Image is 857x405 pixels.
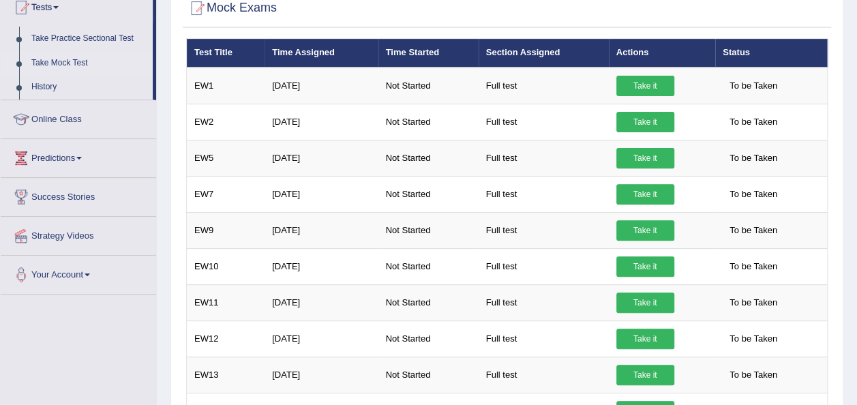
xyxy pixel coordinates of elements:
td: Full test [479,212,609,248]
th: Actions [609,39,716,67]
span: To be Taken [723,329,784,349]
td: Not Started [378,284,479,320]
td: EW5 [187,140,265,176]
a: Online Class [1,100,156,134]
th: Test Title [187,39,265,67]
td: Not Started [378,176,479,212]
span: To be Taken [723,184,784,205]
a: Take it [616,256,674,277]
span: To be Taken [723,148,784,168]
td: Full test [479,320,609,357]
td: Not Started [378,320,479,357]
a: Strategy Videos [1,217,156,251]
td: [DATE] [265,140,378,176]
a: Take it [616,220,674,241]
span: To be Taken [723,365,784,385]
td: Not Started [378,248,479,284]
td: [DATE] [265,320,378,357]
td: Not Started [378,357,479,393]
td: EW13 [187,357,265,393]
th: Status [715,39,827,67]
span: To be Taken [723,256,784,277]
a: Take it [616,148,674,168]
span: To be Taken [723,220,784,241]
a: Take it [616,112,674,132]
th: Section Assigned [479,39,609,67]
td: EW2 [187,104,265,140]
td: [DATE] [265,284,378,320]
td: [DATE] [265,67,378,104]
a: Your Account [1,256,156,290]
td: Not Started [378,212,479,248]
a: Take it [616,184,674,205]
th: Time Assigned [265,39,378,67]
a: Take Mock Test [25,51,153,76]
td: Full test [479,176,609,212]
td: EW9 [187,212,265,248]
td: Full test [479,104,609,140]
td: [DATE] [265,357,378,393]
td: [DATE] [265,248,378,284]
span: To be Taken [723,112,784,132]
a: Success Stories [1,178,156,212]
a: Take Practice Sectional Test [25,27,153,51]
a: Take it [616,329,674,349]
td: [DATE] [265,104,378,140]
td: [DATE] [265,176,378,212]
td: Full test [479,357,609,393]
td: EW12 [187,320,265,357]
span: To be Taken [723,76,784,96]
td: Full test [479,248,609,284]
td: EW10 [187,248,265,284]
td: EW7 [187,176,265,212]
span: To be Taken [723,292,784,313]
a: Take it [616,292,674,313]
td: EW1 [187,67,265,104]
td: Full test [479,67,609,104]
a: Take it [616,76,674,96]
th: Time Started [378,39,479,67]
a: Take it [616,365,674,385]
a: Predictions [1,139,156,173]
td: Full test [479,284,609,320]
td: EW11 [187,284,265,320]
td: Not Started [378,104,479,140]
td: Not Started [378,140,479,176]
td: Full test [479,140,609,176]
td: [DATE] [265,212,378,248]
a: History [25,75,153,100]
td: Not Started [378,67,479,104]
